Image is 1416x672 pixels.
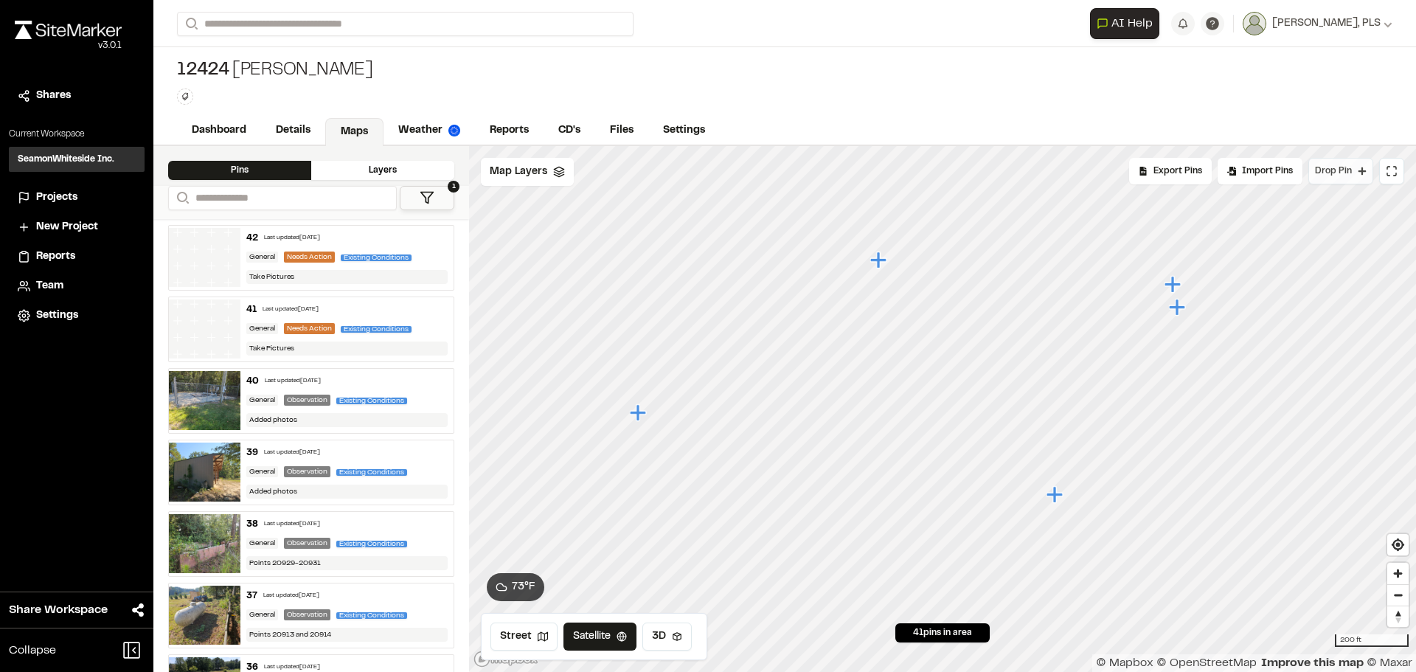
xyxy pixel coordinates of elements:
[1111,15,1153,32] span: AI Help
[18,153,114,166] h3: SeamonWhiteside Inc.
[246,270,448,284] div: Take Pictures
[563,623,636,651] button: Satellite
[169,371,240,430] img: file
[263,305,319,314] div: Last updated [DATE]
[311,161,454,180] div: Layers
[400,186,454,210] button: 1
[15,21,122,39] img: rebrand.png
[169,443,240,502] img: file
[36,88,71,104] span: Shares
[284,609,330,620] div: Observation
[246,375,259,388] div: 40
[1308,158,1373,184] button: Drop Pin
[336,398,407,404] span: Existing Conditions
[36,219,98,235] span: New Project
[177,59,229,83] span: 12424
[1315,164,1352,178] span: Drop Pin
[18,190,136,206] a: Projects
[18,249,136,265] a: Reports
[1261,658,1364,668] a: Map feedback
[168,161,311,180] div: Pins
[383,117,475,145] a: Weather
[246,466,278,477] div: General
[1218,158,1302,184] div: Import Pins into your project
[246,556,448,570] div: Points 20929-20931
[284,395,330,406] div: Observation
[1387,563,1409,584] button: Zoom in
[264,234,320,243] div: Last updated [DATE]
[177,59,373,83] div: [PERSON_NAME]
[1387,585,1409,606] span: Zoom out
[169,228,240,287] img: banner-white.png
[246,628,448,642] div: Points 20913 and 20914
[246,342,448,356] div: Take Pictures
[1242,164,1293,178] span: Import Pins
[246,303,257,316] div: 41
[18,278,136,294] a: Team
[870,251,889,270] div: Map marker
[1090,8,1159,39] button: Open AI Assistant
[1090,8,1165,39] div: Open AI Assistant
[1156,658,1257,668] a: OpenStreetMap
[284,323,335,334] div: Needs Action
[336,541,407,547] span: Existing Conditions
[265,377,321,386] div: Last updated [DATE]
[284,466,330,477] div: Observation
[1367,658,1412,668] a: Maxar
[336,469,407,476] span: Existing Conditions
[9,601,108,619] span: Share Workspace
[264,520,320,529] div: Last updated [DATE]
[341,254,412,261] span: Existing Conditions
[246,252,278,263] div: General
[1153,164,1202,178] span: Export Pins
[913,626,972,640] span: 41 pins in area
[1047,485,1066,505] div: Map marker
[264,663,320,672] div: Last updated [DATE]
[177,89,193,105] button: Edit Tags
[469,146,1416,672] canvas: Map
[246,485,448,499] div: Added photos
[36,190,77,206] span: Projects
[512,579,535,595] span: 73 ° F
[642,623,692,651] button: 3D
[246,538,278,549] div: General
[36,308,78,324] span: Settings
[1169,298,1188,317] div: Map marker
[36,249,75,265] span: Reports
[246,323,278,334] div: General
[246,413,448,427] div: Added photos
[490,623,558,651] button: Street
[246,395,278,406] div: General
[544,117,595,145] a: CD's
[169,514,240,573] img: file
[473,651,538,668] a: Mapbox logo
[264,448,320,457] div: Last updated [DATE]
[18,308,136,324] a: Settings
[246,518,258,531] div: 38
[1387,584,1409,606] button: Zoom out
[1243,12,1392,35] button: [PERSON_NAME], PLS
[1129,158,1212,184] div: No pins available to export
[284,538,330,549] div: Observation
[18,88,136,104] a: Shares
[1387,534,1409,555] button: Find my location
[263,592,319,600] div: Last updated [DATE]
[448,181,459,193] span: 1
[177,117,261,145] a: Dashboard
[1243,12,1266,35] img: User
[648,117,720,145] a: Settings
[341,326,412,333] span: Existing Conditions
[487,573,544,601] button: 73°F
[18,219,136,235] a: New Project
[325,118,383,146] a: Maps
[1387,606,1409,627] span: Reset bearing to north
[284,252,335,263] div: Needs Action
[246,589,257,603] div: 37
[168,186,195,210] button: Search
[9,128,145,141] p: Current Workspace
[1335,634,1409,647] div: 200 ft
[246,609,278,620] div: General
[15,39,122,52] div: Oh geez...please don't...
